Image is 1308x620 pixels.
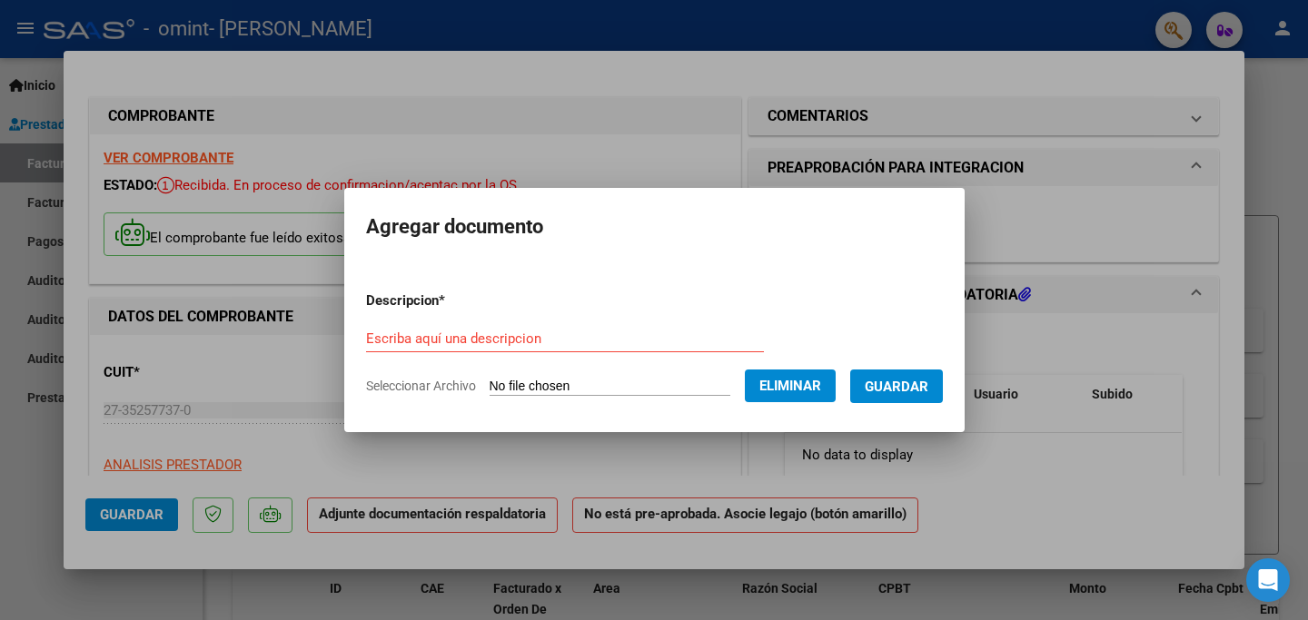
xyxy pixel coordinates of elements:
span: Eliminar [759,378,821,394]
span: Seleccionar Archivo [366,379,476,393]
h2: Agregar documento [366,210,943,244]
button: Eliminar [745,369,836,402]
span: Guardar [865,379,928,395]
div: Open Intercom Messenger [1246,558,1290,602]
p: Descripcion [366,290,540,311]
button: Guardar [850,369,943,403]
